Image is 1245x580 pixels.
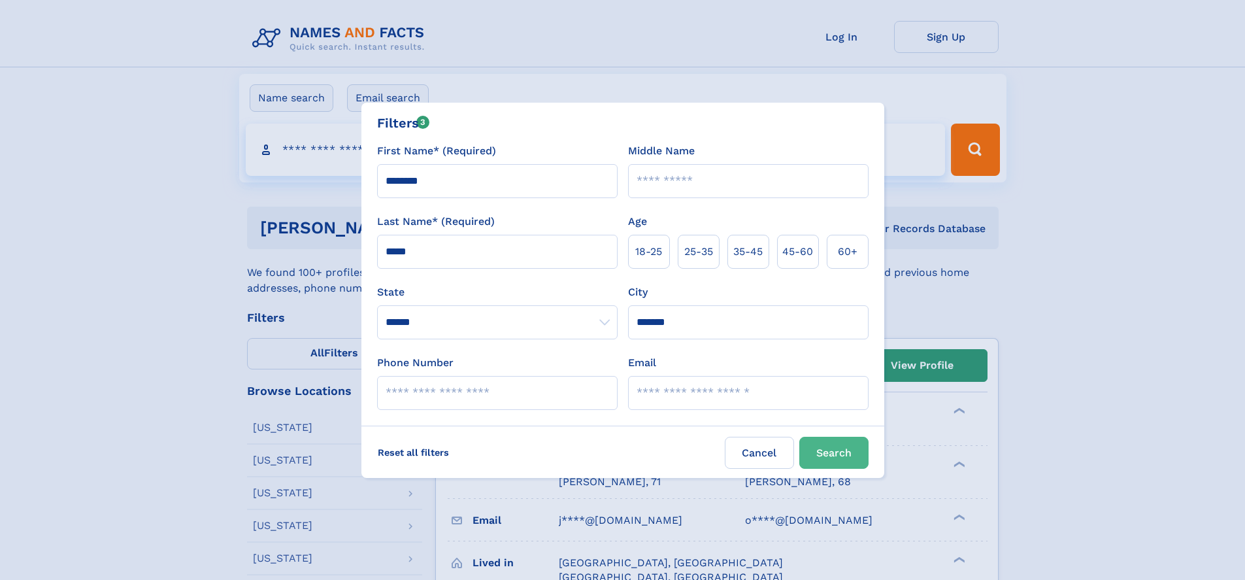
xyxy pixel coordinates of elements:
span: 35‑45 [733,244,763,260]
span: 45‑60 [782,244,813,260]
label: Phone Number [377,355,454,371]
label: Middle Name [628,143,695,159]
label: State [377,284,618,300]
span: 60+ [838,244,857,260]
label: First Name* (Required) [377,143,496,159]
label: Email [628,355,656,371]
label: Age [628,214,647,230]
div: Filters [377,113,430,133]
button: Search [799,437,869,469]
label: City [628,284,648,300]
span: 18‑25 [635,244,662,260]
span: 25‑35 [684,244,713,260]
label: Last Name* (Required) [377,214,495,230]
label: Cancel [725,437,794,469]
label: Reset all filters [369,437,457,468]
